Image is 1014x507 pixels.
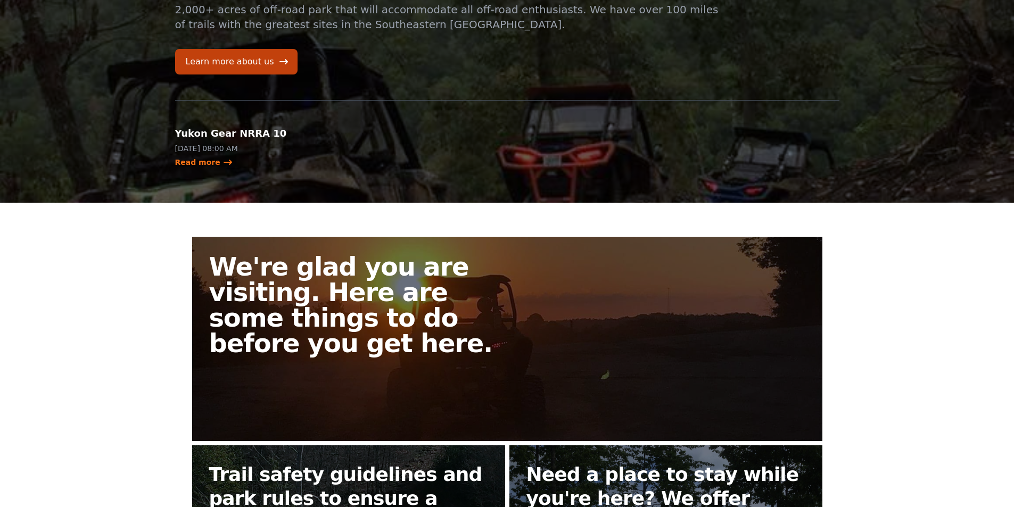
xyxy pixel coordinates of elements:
h2: We're glad you are visiting. Here are some things to do before you get here. [209,254,516,356]
h2: Yukon Gear NRRA 10 [175,126,328,141]
a: We're glad you are visiting. Here are some things to do before you get here. [192,237,822,441]
a: Learn more about us [175,49,298,74]
a: Read more [175,157,233,168]
p: [DATE] 08:00 AM [175,143,328,154]
p: 2,000+ acres of off-road park that will accommodate all off-road enthusiasts. We have over 100 mi... [175,2,720,32]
